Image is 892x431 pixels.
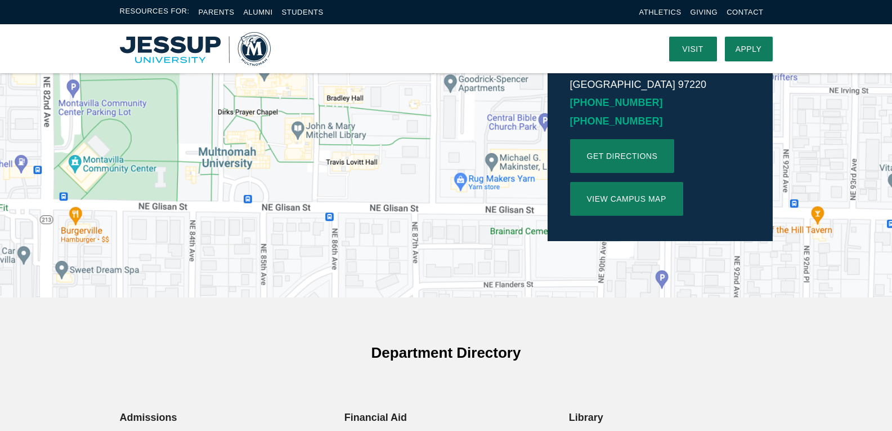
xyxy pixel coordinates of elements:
img: Multnomah University Logo [120,32,271,66]
a: Visit [669,37,717,61]
strong: Admissions [120,412,177,423]
a: Alumni [243,8,272,16]
a: [PHONE_NUMBER] [570,97,663,108]
h4: Department Directory [232,343,660,363]
strong: Library [569,412,603,423]
a: Contact [727,8,763,16]
span: Resources For: [120,6,190,19]
strong: Financial Aid [344,412,407,423]
a: Students [282,8,324,16]
a: Athletics [639,8,682,16]
p: [STREET_ADDRESS][PERSON_NAME] [GEOGRAPHIC_DATA], [GEOGRAPHIC_DATA] 97220 [570,21,750,130]
a: View Campus Map [570,182,683,216]
a: [PHONE_NUMBER] [570,115,663,127]
a: Giving [691,8,718,16]
a: Home [120,32,271,66]
a: Get directions [570,139,675,173]
a: Apply [725,37,773,61]
a: Parents [199,8,235,16]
